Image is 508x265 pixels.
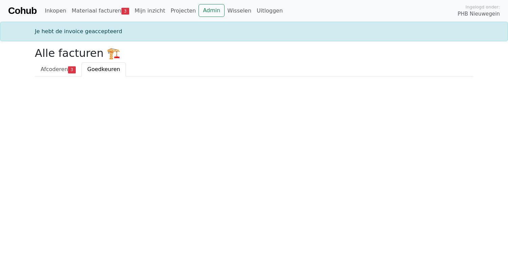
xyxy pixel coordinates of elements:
[132,4,168,18] a: Mijn inzicht
[465,4,500,10] span: Ingelogd onder:
[69,4,132,18] a: Materiaal facturen3
[121,8,129,15] span: 3
[68,66,76,73] span: 3
[35,47,473,60] h2: Alle facturen 🏗️
[254,4,285,18] a: Uitloggen
[31,27,477,36] div: Je hebt de invoice geaccepteerd
[8,3,37,19] a: Cohub
[225,4,254,18] a: Wisselen
[35,62,82,76] a: Afcoderen3
[82,62,126,76] a: Goedkeuren
[458,10,500,18] span: PHB Nieuwegein
[168,4,199,18] a: Projecten
[87,66,120,72] span: Goedkeuren
[199,4,225,17] a: Admin
[42,4,69,18] a: Inkopen
[41,66,68,72] span: Afcoderen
